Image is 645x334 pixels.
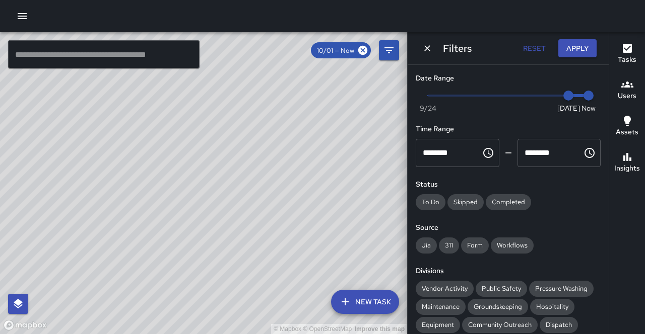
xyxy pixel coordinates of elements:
button: Users [609,72,645,109]
div: Dispatch [540,317,578,333]
span: Jia [416,241,437,249]
h6: Filters [443,40,472,56]
div: To Do [416,194,445,210]
h6: Users [618,91,636,102]
h6: Insights [614,163,640,174]
button: New Task [331,290,399,314]
span: [DATE] [557,103,580,113]
div: Hospitality [530,299,574,315]
span: Equipment [416,320,460,329]
h6: Divisions [416,266,601,277]
span: Completed [486,198,531,206]
div: Pressure Washing [529,281,594,297]
h6: Source [416,222,601,233]
button: Tasks [609,36,645,72]
span: Dispatch [540,320,578,329]
div: Maintenance [416,299,466,315]
h6: Status [416,179,601,190]
span: Workflows [491,241,534,249]
button: Choose time, selected time is 12:00 AM [478,143,498,163]
div: 10/01 — Now [311,42,371,58]
div: Vendor Activity [416,281,474,297]
span: 9/24 [420,103,436,113]
button: Insights [609,145,645,181]
button: Reset [518,39,550,58]
span: Pressure Washing [529,284,594,293]
span: Hospitality [530,302,574,311]
span: Community Outreach [462,320,538,329]
h6: Tasks [618,54,636,65]
div: Skipped [447,194,484,210]
div: Community Outreach [462,317,538,333]
span: 311 [439,241,459,249]
span: Form [461,241,489,249]
button: Assets [609,109,645,145]
button: Filters [379,40,399,60]
span: Vendor Activity [416,284,474,293]
button: Choose time, selected time is 11:59 PM [579,143,600,163]
div: Groundskeeping [468,299,528,315]
button: Apply [558,39,597,58]
div: 311 [439,237,459,254]
span: 10/01 — Now [311,46,360,55]
span: Maintenance [416,302,466,311]
span: Now [582,103,596,113]
span: Public Safety [476,284,527,293]
div: Equipment [416,317,460,333]
button: Dismiss [420,41,435,56]
div: Public Safety [476,281,527,297]
div: Completed [486,194,531,210]
h6: Date Range [416,73,601,84]
div: Form [461,237,489,254]
span: To Do [416,198,445,206]
h6: Time Range [416,124,601,135]
div: Jia [416,237,437,254]
span: Skipped [447,198,484,206]
div: Workflows [491,237,534,254]
h6: Assets [616,127,638,138]
span: Groundskeeping [468,302,528,311]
